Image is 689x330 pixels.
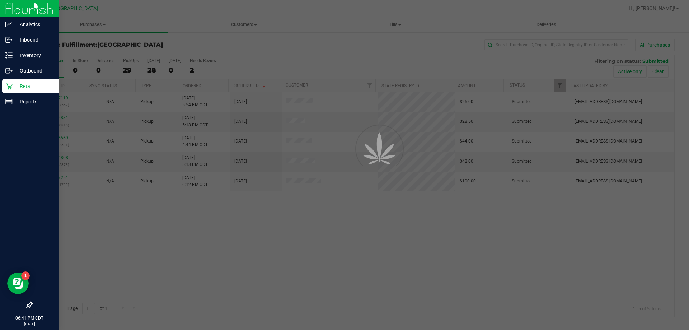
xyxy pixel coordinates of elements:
[13,20,56,29] p: Analytics
[5,52,13,59] inline-svg: Inventory
[7,273,29,294] iframe: Resource center
[3,315,56,321] p: 06:41 PM CDT
[5,21,13,28] inline-svg: Analytics
[5,36,13,43] inline-svg: Inbound
[5,67,13,74] inline-svg: Outbound
[13,51,56,60] p: Inventory
[5,98,13,105] inline-svg: Reports
[3,321,56,327] p: [DATE]
[21,271,30,280] iframe: Resource center unread badge
[13,36,56,44] p: Inbound
[13,66,56,75] p: Outbound
[13,97,56,106] p: Reports
[5,83,13,90] inline-svg: Retail
[13,82,56,90] p: Retail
